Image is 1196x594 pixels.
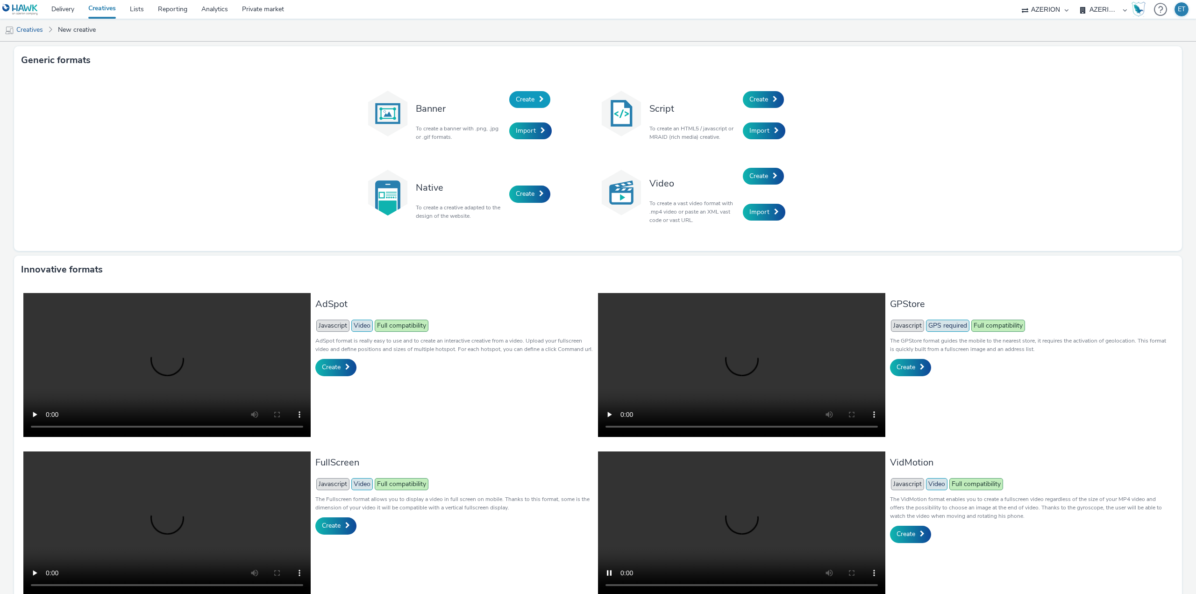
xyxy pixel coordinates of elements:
[891,320,924,332] span: Javascript
[375,320,428,332] span: Full compatibility
[416,203,505,220] p: To create a creative adapted to the design of the website.
[316,320,349,332] span: Javascript
[509,122,552,139] a: Import
[890,359,931,376] a: Create
[897,530,915,538] span: Create
[926,478,947,490] span: Video
[53,19,100,41] a: New creative
[316,478,349,490] span: Javascript
[315,359,356,376] a: Create
[649,124,738,141] p: To create an HTML5 / javascript or MRAID (rich media) creative.
[743,204,785,221] a: Import
[971,320,1025,332] span: Full compatibility
[749,126,769,135] span: Import
[743,91,784,108] a: Create
[315,495,593,512] p: The Fullscreen format allows you to display a video in full screen on mobile. Thanks to this form...
[743,122,785,139] a: Import
[364,169,411,216] img: native.svg
[649,102,738,115] h3: Script
[315,336,593,353] p: AdSpot format is really easy to use and to create an interactive creative from a video. Upload yo...
[897,363,915,372] span: Create
[890,526,931,543] a: Create
[416,181,505,194] h3: Native
[516,95,534,104] span: Create
[5,26,14,35] img: mobile
[891,478,924,490] span: Javascript
[315,298,593,310] h3: AdSpot
[749,95,768,104] span: Create
[516,189,534,198] span: Create
[649,177,738,190] h3: Video
[516,126,536,135] span: Import
[315,456,593,469] h3: FullScreen
[21,263,103,277] h3: Innovative formats
[364,90,411,137] img: banner.svg
[509,186,550,202] a: Create
[598,169,645,216] img: video.svg
[890,298,1168,310] h3: GPStore
[315,517,356,534] a: Create
[351,478,373,490] span: Video
[890,495,1168,520] p: The VidMotion format enables you to create a fullscreen video regardless of the size of your MP4 ...
[926,320,969,332] span: GPS required
[21,53,91,67] h3: Generic formats
[949,478,1003,490] span: Full compatibility
[749,172,768,180] span: Create
[1178,2,1185,16] div: ET
[743,168,784,185] a: Create
[2,4,38,15] img: undefined Logo
[416,124,505,141] p: To create a banner with .png, .jpg or .gif formats.
[351,320,373,332] span: Video
[375,478,428,490] span: Full compatibility
[749,208,769,216] span: Import
[322,363,341,372] span: Create
[598,90,645,137] img: code.svg
[322,521,341,530] span: Create
[416,102,505,115] h3: Banner
[1132,2,1149,17] a: Hawk Academy
[890,336,1168,353] p: The GPStore format guides the mobile to the nearest store, it requires the activation of geolocat...
[1132,2,1146,17] img: Hawk Academy
[649,199,738,224] p: To create a vast video format with .mp4 video or paste an XML vast code or vast URL.
[890,456,1168,469] h3: VidMotion
[509,91,550,108] a: Create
